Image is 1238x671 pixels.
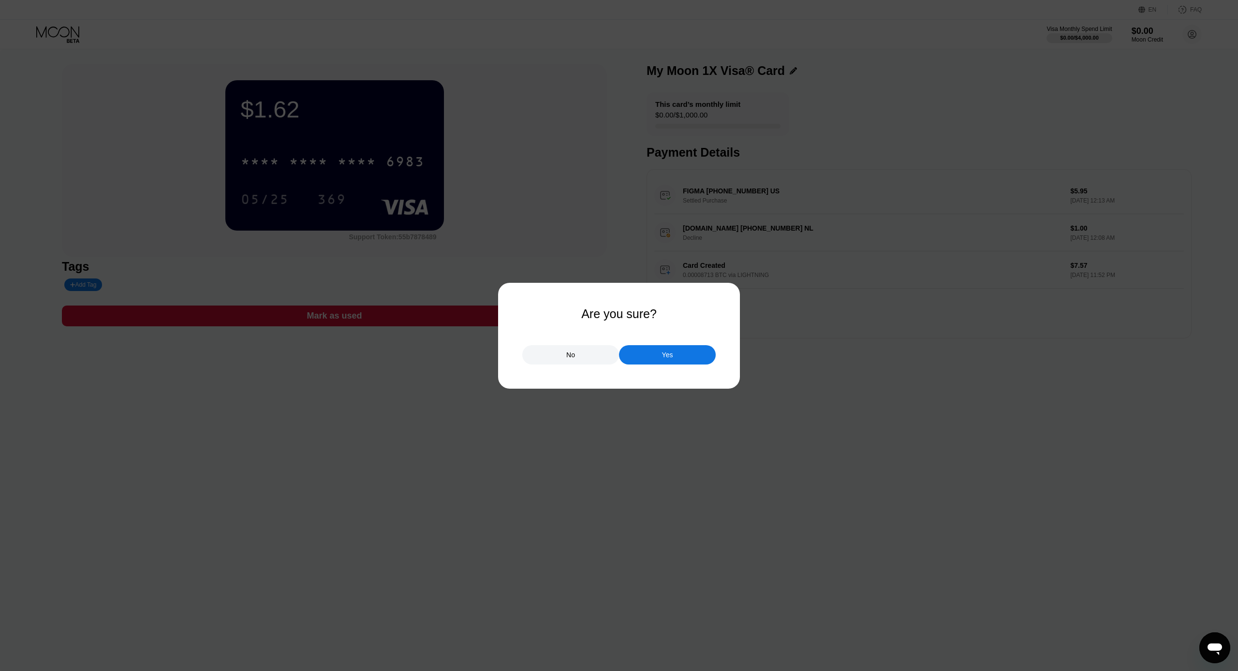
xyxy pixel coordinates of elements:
div: No [566,350,575,359]
div: Yes [662,350,673,359]
div: No [522,345,619,365]
div: Are you sure? [581,307,657,321]
div: Yes [619,345,716,365]
iframe: Button to launch messaging window [1199,632,1230,663]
